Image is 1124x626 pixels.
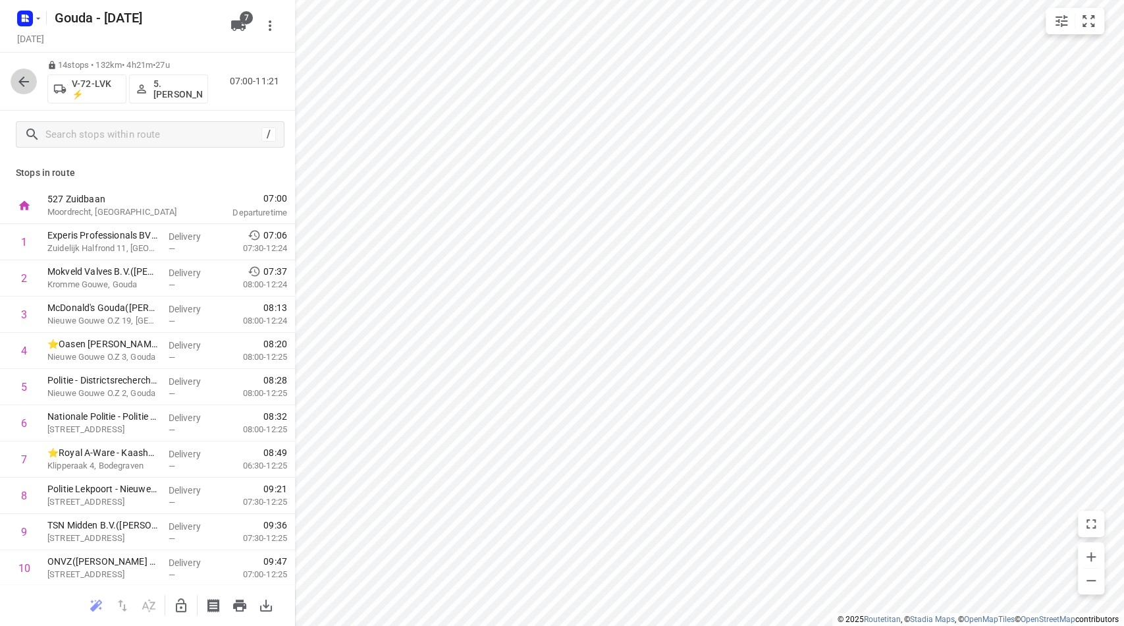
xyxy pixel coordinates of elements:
span: Print shipping labels [200,598,227,611]
a: Routetitan [864,615,901,624]
p: 07:30-12:24 [222,242,287,255]
p: Moordrecht, [GEOGRAPHIC_DATA] [47,206,184,219]
p: Delivery [169,375,217,388]
p: [STREET_ADDRESS] [47,568,158,581]
span: — [169,353,175,362]
div: 7 [21,453,27,466]
svg: Early [248,229,261,242]
span: 08:13 [263,301,287,314]
p: ONVZ(Fitri Chandra (RM) ; Edo Walraven (OM)) [47,555,158,568]
p: 08:00-12:25 [222,423,287,436]
button: Unlock route [168,592,194,619]
p: Departure time [200,206,287,219]
p: Kromme Gouwe, Gouda [47,278,158,291]
button: 7 [225,13,252,39]
p: 5. [PERSON_NAME] [153,78,202,100]
div: 4 [21,345,27,357]
span: 08:20 [263,337,287,351]
span: 07:06 [263,229,287,242]
div: 6 [21,417,27,430]
span: Sort by time window [136,598,162,611]
p: 08:00-12:24 [222,278,287,291]
button: Map settings [1048,8,1075,34]
span: 7 [240,11,253,24]
a: OpenStreetMap [1021,615,1075,624]
span: — [169,316,175,326]
p: [STREET_ADDRESS] [47,532,158,545]
p: V-72-LVK ⚡ [72,78,120,100]
span: 08:49 [263,446,287,459]
h5: Project date [12,31,49,46]
div: 9 [21,526,27,538]
span: — [169,244,175,254]
span: — [169,280,175,290]
li: © 2025 , © , © © contributors [838,615,1119,624]
span: 09:47 [263,555,287,568]
p: Delivery [169,411,217,424]
p: 06:30-12:25 [222,459,287,472]
div: / [261,127,276,142]
p: 07:00-12:25 [222,568,287,581]
span: 09:36 [263,519,287,532]
span: • [153,60,155,70]
span: — [169,425,175,435]
p: TSN Midden B.V.(Dune van den Broer) [47,519,158,532]
p: 08:00-12:24 [222,314,287,327]
span: 07:37 [263,265,287,278]
p: Delivery [169,447,217,461]
div: small contained button group [1046,8,1104,34]
div: 8 [21,490,27,502]
p: Delivery [169,339,217,352]
p: Nieuwe Gouwe Oostzijde 2, Gouda [47,423,158,436]
p: Delivery [169,302,217,316]
p: Politie - Districtsrecherche(Geja Meintjens) [47,374,158,387]
p: 08:00-12:25 [222,351,287,364]
span: Download route [253,598,279,611]
span: Reverse route [109,598,136,611]
p: 07:00-11:21 [230,74,284,88]
p: 07:30-12:25 [222,496,287,509]
button: V-72-LVK ⚡ [47,74,126,103]
div: 5 [21,381,27,393]
h5: Rename [49,7,220,28]
p: Schakelstede 75, Nieuwegein [47,496,158,509]
a: OpenMapTiles [964,615,1015,624]
span: 08:32 [263,410,287,423]
p: 07:30-12:25 [222,532,287,545]
div: 2 [21,272,27,285]
span: — [169,389,175,399]
span: Reoptimize route [83,598,109,611]
p: Delivery [169,520,217,533]
p: Delivery [169,484,217,497]
button: More [257,13,283,39]
span: 07:00 [200,192,287,205]
p: ⭐Royal A-Ware - Kaashandel Noordhoek V.O.F.(Rogier Martens) [47,446,158,459]
span: 09:21 [263,482,287,496]
p: Politie Lekpoort - Nieuwegein - Schakelstede(Vanessa Wolf - Langerak) [47,482,158,496]
button: 5. [PERSON_NAME] [129,74,208,103]
p: Mokveld Valves B.V.(Tony Anders) [47,265,158,278]
p: Delivery [169,556,217,569]
input: Search stops within route [45,125,261,145]
div: 3 [21,308,27,321]
div: 1 [21,236,27,248]
p: Nationale Politie - Politie Gouda(Miranda Peterse) [47,410,158,423]
span: — [169,570,175,580]
span: 27u [155,60,169,70]
p: Stops in route [16,166,279,180]
p: Zuidelijk Halfrond 11, Gouda [47,242,158,255]
p: 08:00-12:25 [222,387,287,400]
p: Experis Professionals BV - Gouda(Kimberley Craanen) [47,229,158,242]
p: 14 stops • 132km • 4h21m [47,59,208,72]
svg: Early [248,265,261,278]
p: Delivery [169,266,217,279]
span: — [169,498,175,507]
div: 10 [18,562,30,575]
a: Stadia Maps [910,615,955,624]
p: Nieuwe Gouwe O.Z 3, Gouda [47,351,158,364]
p: ⭐Oasen Hoofdkantoor - Gouda(Marijn de Vries) [47,337,158,351]
p: Nieuwe Gouwe O.Z 19, Gouda [47,314,158,327]
p: Delivery [169,230,217,243]
span: — [169,534,175,544]
button: Fit zoom [1075,8,1102,34]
